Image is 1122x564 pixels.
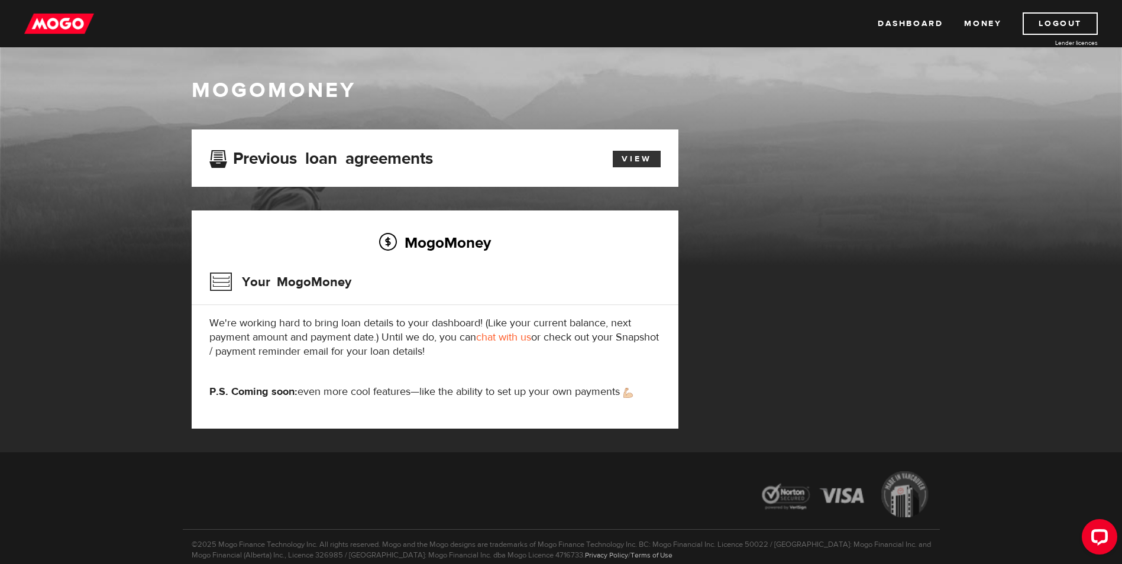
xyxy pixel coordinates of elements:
h1: MogoMoney [192,78,931,103]
p: even more cool features—like the ability to set up your own payments [209,385,661,399]
a: Dashboard [878,12,943,35]
a: Money [964,12,1001,35]
a: chat with us [476,330,531,344]
img: mogo_logo-11ee424be714fa7cbb0f0f49df9e16ec.png [24,12,94,35]
h3: Previous loan agreements [209,149,433,164]
h2: MogoMoney [209,230,661,255]
a: Logout [1023,12,1098,35]
a: View [613,151,661,167]
strong: P.S. Coming soon: [209,385,298,398]
p: ©2025 Mogo Finance Technology Inc. All rights reserved. Mogo and the Mogo designs are trademarks ... [183,529,940,560]
img: legal-icons-92a2ffecb4d32d839781d1b4e4802d7b.png [751,462,940,529]
a: Privacy Policy [585,550,628,560]
a: Lender licences [1009,38,1098,47]
img: strong arm emoji [623,388,633,398]
a: Terms of Use [630,550,672,560]
iframe: LiveChat chat widget [1072,514,1122,564]
p: We're working hard to bring loan details to your dashboard! (Like your current balance, next paym... [209,316,661,359]
h3: Your MogoMoney [209,267,351,297]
